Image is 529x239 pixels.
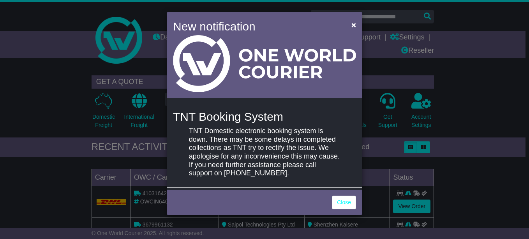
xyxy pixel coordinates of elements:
img: Light [173,35,356,92]
button: Close [347,17,360,33]
h4: TNT Booking System [173,110,356,123]
span: × [351,20,356,29]
p: TNT Domestic electronic booking system is down. There may be some delays in completed collections... [189,127,340,178]
a: Close [332,196,356,209]
h4: New notification [173,18,340,35]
